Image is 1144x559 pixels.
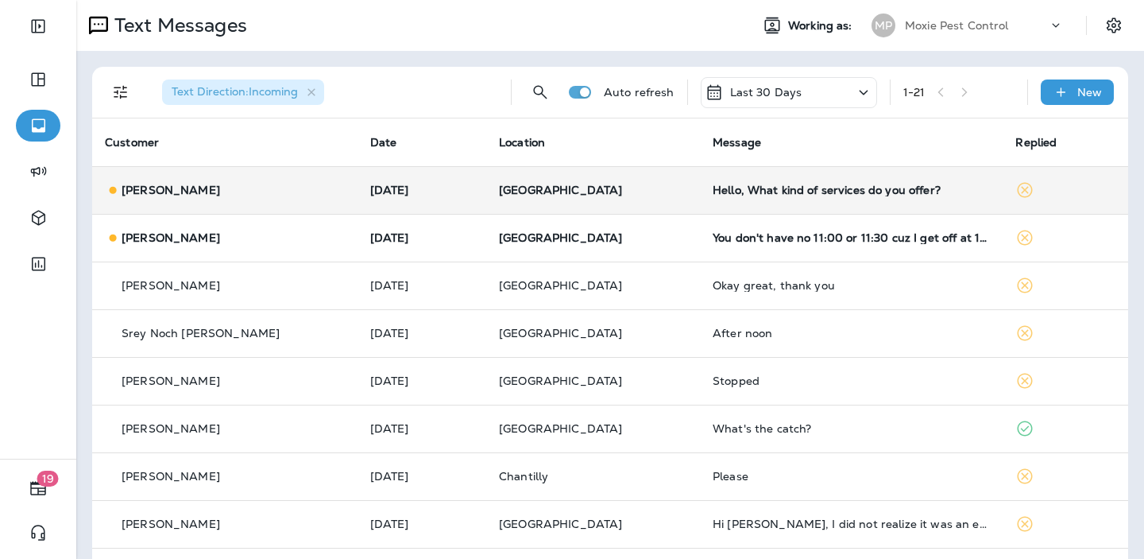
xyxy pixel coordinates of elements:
[524,76,556,108] button: Search Messages
[713,470,991,483] div: Please
[122,518,220,530] p: [PERSON_NAME]
[122,470,220,483] p: [PERSON_NAME]
[370,135,397,149] span: Date
[788,19,856,33] span: Working as:
[499,421,622,436] span: [GEOGRAPHIC_DATA]
[903,86,926,99] div: 1 - 21
[105,135,159,149] span: Customer
[1015,135,1057,149] span: Replied
[172,84,298,99] span: Text Direction : Incoming
[370,470,473,483] p: Aug 27, 2025 11:50 AM
[370,375,473,387] p: Aug 27, 2025 04:39 PM
[370,184,473,196] p: Aug 28, 2025 04:16 PM
[122,279,220,292] p: [PERSON_NAME]
[108,14,247,37] p: Text Messages
[713,518,991,530] div: Hi Steven, I did not realize it was an extra charge. We will pass. Thank you
[370,422,473,435] p: Aug 27, 2025 01:03 PM
[16,10,60,42] button: Expand Sidebar
[499,183,622,197] span: [GEOGRAPHIC_DATA]
[37,471,59,487] span: 19
[713,231,991,244] div: You don't have no 11:00 or 11:30 cuz I get off at 10:00 a.m.
[499,278,622,293] span: [GEOGRAPHIC_DATA]
[499,326,622,340] span: [GEOGRAPHIC_DATA]
[370,518,473,530] p: Aug 27, 2025 08:37 AM
[713,375,991,387] div: Stopped
[730,86,802,99] p: Last 30 Days
[122,231,220,244] p: [PERSON_NAME]
[713,135,761,149] span: Message
[122,375,220,387] p: [PERSON_NAME]
[1077,86,1102,99] p: New
[122,184,220,196] p: [PERSON_NAME]
[499,231,622,245] span: [GEOGRAPHIC_DATA]
[16,472,60,504] button: 19
[122,327,280,340] p: Srey Noch [PERSON_NAME]
[499,135,545,149] span: Location
[499,469,548,483] span: Chantilly
[1100,11,1128,40] button: Settings
[105,76,137,108] button: Filters
[162,80,324,105] div: Text Direction:Incoming
[499,374,622,388] span: [GEOGRAPHIC_DATA]
[370,231,473,244] p: Aug 28, 2025 03:52 PM
[370,327,473,340] p: Aug 27, 2025 05:26 PM
[713,279,991,292] div: Okay great, thank you
[499,517,622,531] span: [GEOGRAPHIC_DATA]
[370,279,473,292] p: Aug 28, 2025 01:09 PM
[713,422,991,435] div: What's the catch?
[872,14,895,37] div: MP
[713,327,991,340] div: After noon
[713,184,991,196] div: Hello, What kind of services do you offer?
[604,86,674,99] p: Auto refresh
[905,19,1009,32] p: Moxie Pest Control
[122,422,220,435] p: [PERSON_NAME]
